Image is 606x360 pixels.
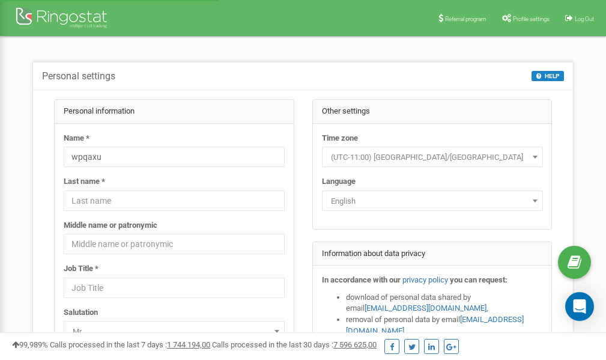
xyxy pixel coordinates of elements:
div: Information about data privacy [313,242,552,266]
label: Salutation [64,307,98,319]
u: 1 744 194,00 [167,340,210,349]
div: Other settings [313,100,552,124]
span: (UTC-11:00) Pacific/Midway [322,147,543,167]
span: Referral program [445,16,486,22]
label: Middle name or patronymic [64,220,157,231]
span: (UTC-11:00) Pacific/Midway [326,149,539,166]
input: Last name [64,191,285,211]
strong: you can request: [450,275,508,284]
span: Profile settings [513,16,550,22]
a: [EMAIL_ADDRESS][DOMAIN_NAME] [365,304,486,313]
span: Mr. [68,323,280,340]
span: English [326,193,539,210]
h5: Personal settings [42,71,115,82]
label: Job Title * [64,263,98,275]
div: Personal information [55,100,294,124]
div: Open Intercom Messenger [565,292,594,321]
strong: In accordance with our [322,275,401,284]
a: privacy policy [402,275,448,284]
label: Language [322,176,356,188]
label: Last name * [64,176,105,188]
u: 7 596 625,00 [333,340,377,349]
input: Job Title [64,278,285,298]
li: download of personal data shared by email , [346,292,543,314]
label: Time zone [322,133,358,144]
li: removal of personal data by email , [346,314,543,337]
span: Mr. [64,321,285,341]
button: HELP [532,71,564,81]
span: Calls processed in the last 7 days : [50,340,210,349]
input: Name [64,147,285,167]
span: English [322,191,543,211]
input: Middle name or patronymic [64,234,285,254]
span: 99,989% [12,340,48,349]
label: Name * [64,133,89,144]
span: Calls processed in the last 30 days : [212,340,377,349]
span: Log Out [575,16,594,22]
